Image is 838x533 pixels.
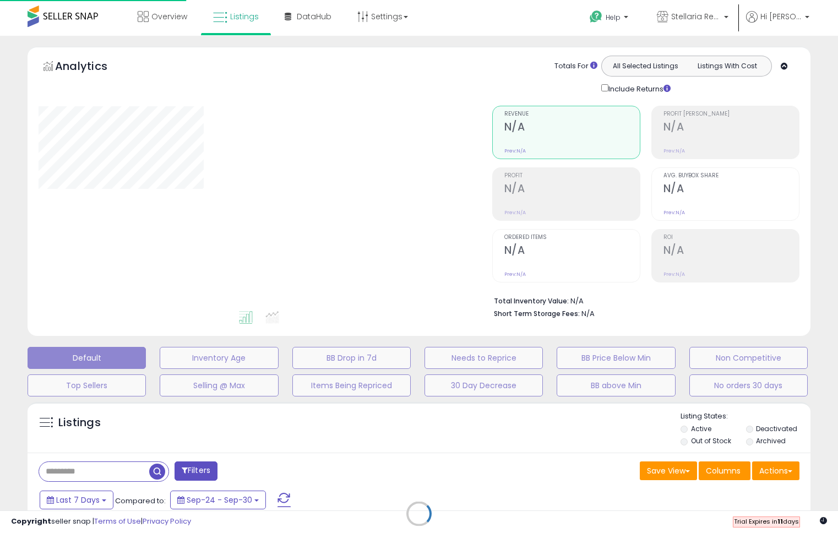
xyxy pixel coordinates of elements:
[425,347,543,369] button: Needs to Reprice
[425,374,543,396] button: 30 Day Decrease
[554,61,597,72] div: Totals For
[55,58,129,77] h5: Analytics
[504,271,526,278] small: Prev: N/A
[689,374,808,396] button: No orders 30 days
[557,374,675,396] button: BB above Min
[292,374,411,396] button: Items Being Repriced
[504,173,640,179] span: Profit
[11,516,51,526] strong: Copyright
[689,347,808,369] button: Non Competitive
[504,121,640,135] h2: N/A
[605,59,687,73] button: All Selected Listings
[504,111,640,117] span: Revenue
[11,516,191,527] div: seller snap | |
[581,2,639,36] a: Help
[504,209,526,216] small: Prev: N/A
[663,121,799,135] h2: N/A
[663,271,685,278] small: Prev: N/A
[151,11,187,22] span: Overview
[589,10,603,24] i: Get Help
[28,374,146,396] button: Top Sellers
[760,11,802,22] span: Hi [PERSON_NAME]
[504,235,640,241] span: Ordered Items
[686,59,768,73] button: Listings With Cost
[160,374,278,396] button: Selling @ Max
[292,347,411,369] button: BB Drop in 7d
[494,293,791,307] li: N/A
[606,13,621,22] span: Help
[663,111,799,117] span: Profit [PERSON_NAME]
[504,182,640,197] h2: N/A
[297,11,331,22] span: DataHub
[28,347,146,369] button: Default
[160,347,278,369] button: Inventory Age
[663,173,799,179] span: Avg. Buybox Share
[663,182,799,197] h2: N/A
[504,244,640,259] h2: N/A
[663,209,685,216] small: Prev: N/A
[663,148,685,154] small: Prev: N/A
[494,309,580,318] b: Short Term Storage Fees:
[746,11,809,36] a: Hi [PERSON_NAME]
[494,296,569,306] b: Total Inventory Value:
[593,82,684,95] div: Include Returns
[230,11,259,22] span: Listings
[663,235,799,241] span: ROI
[671,11,721,22] span: Stellaria Retail
[504,148,526,154] small: Prev: N/A
[663,244,799,259] h2: N/A
[581,308,595,319] span: N/A
[557,347,675,369] button: BB Price Below Min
